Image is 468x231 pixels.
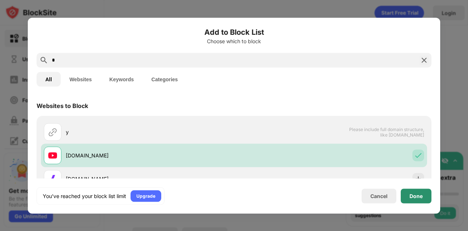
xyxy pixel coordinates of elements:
div: Choose which to block [37,38,431,44]
img: search.svg [39,56,48,64]
div: [DOMAIN_NAME] [66,152,234,159]
h6: Add to Block List [37,26,431,37]
div: Cancel [370,193,388,199]
div: y [66,128,234,136]
div: You’ve reached your block list limit [43,192,126,200]
button: Categories [143,72,186,86]
button: All [37,72,61,86]
img: search-close [420,56,429,64]
div: Websites to Block [37,102,88,109]
div: Done [409,193,423,199]
button: Keywords [101,72,143,86]
img: favicons [48,174,57,183]
span: Please include full domain structure, like [DOMAIN_NAME] [349,126,424,137]
div: Upgrade [136,192,155,200]
button: Websites [61,72,101,86]
img: url.svg [48,127,57,136]
div: [DOMAIN_NAME] [66,175,234,183]
img: favicons [48,151,57,160]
